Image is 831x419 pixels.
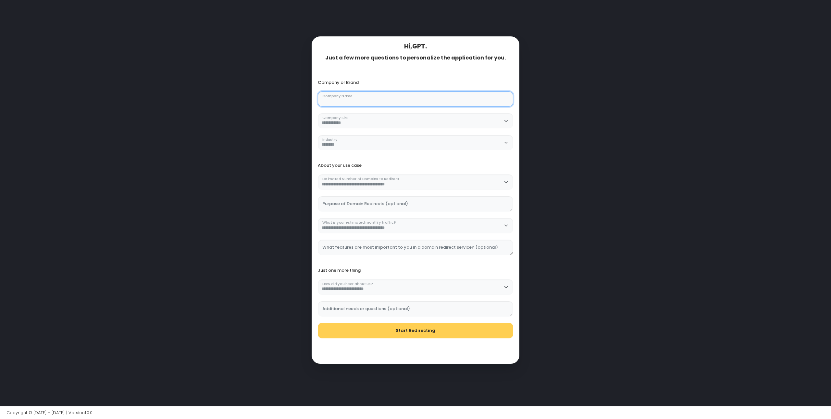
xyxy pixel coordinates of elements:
[318,268,513,273] div: Just one more thing
[318,43,513,50] div: Hi, GPT .
[6,410,93,416] span: Copyright © [DATE] - [DATE] | Version 1.0.0
[318,55,513,61] div: Just a few more questions to personalize the application for you.
[318,163,513,168] div: About your use case
[318,80,513,85] div: Company or Brand
[318,323,513,338] button: Start Redirecting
